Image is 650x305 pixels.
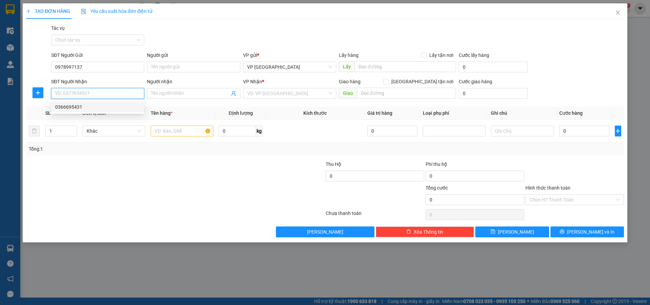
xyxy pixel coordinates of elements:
[426,160,524,171] div: Phí thu hộ
[29,145,251,153] div: Tổng: 1
[615,10,621,15] span: close
[307,228,343,236] span: [PERSON_NAME]
[354,61,456,72] input: Dọc đường
[615,126,621,136] button: plus
[339,61,354,72] span: Lấy
[525,185,570,191] label: Hình thức thanh toán
[147,51,240,59] div: Người gửi
[376,226,474,237] button: deleteXóa Thông tin
[51,78,144,85] div: SĐT Người Nhận
[357,88,456,99] input: Dọc đường
[339,79,361,84] span: Giao hàng
[303,110,327,116] span: Kích thước
[32,87,43,98] button: plus
[389,78,456,85] span: [GEOGRAPHIC_DATA] tận nơi
[71,127,75,131] span: up
[367,126,418,136] input: 0
[459,52,489,58] label: Cước lấy hàng
[81,8,152,14] span: Yêu cầu xuất hóa đơn điện tử
[51,102,144,112] div: 0366695431
[69,131,77,136] span: Decrease Value
[426,185,448,191] span: Tổng cước
[26,9,31,14] span: plus
[243,51,336,59] div: VP gửi
[615,128,621,134] span: plus
[491,229,495,235] span: save
[339,52,359,58] span: Lấy hàng
[488,107,556,120] th: Ghi chú
[325,210,425,221] div: Chưa thanh toán
[33,90,43,95] span: plus
[608,3,627,22] button: Close
[229,110,253,116] span: Định lượng
[69,126,77,131] span: Increase Value
[26,8,70,14] span: TẠO ĐƠN HÀNG
[326,161,341,167] span: Thu Hộ
[276,226,374,237] button: [PERSON_NAME]
[51,25,65,31] label: Tác vụ
[367,110,392,116] span: Giá trị hàng
[459,62,528,72] input: Cước lấy hàng
[256,126,263,136] span: kg
[151,126,213,136] input: VD: Bàn, Ghế
[151,110,173,116] span: Tên hàng
[339,88,357,99] span: Giao
[459,79,492,84] label: Cước giao hàng
[81,9,86,14] img: icon
[87,126,141,136] span: Khác
[567,228,614,236] span: [PERSON_NAME] và In
[414,228,443,236] span: Xóa Thông tin
[459,88,528,99] input: Cước giao hàng
[420,107,488,120] th: Loại phụ phí
[231,91,236,96] span: user-add
[406,229,411,235] span: delete
[550,226,624,237] button: printer[PERSON_NAME] và In
[559,110,583,116] span: Cước hàng
[427,51,456,59] span: Lấy tận nơi
[475,226,549,237] button: save[PERSON_NAME]
[498,228,534,236] span: [PERSON_NAME]
[51,51,144,59] div: SĐT Người Gửi
[55,103,140,111] div: 0366695431
[491,126,554,136] input: Ghi Chú
[45,110,51,116] span: SL
[71,132,75,136] span: down
[147,78,240,85] div: Người nhận
[29,126,40,136] button: delete
[560,229,564,235] span: printer
[247,62,332,72] span: VP Cầu Yên Xuân
[243,79,262,84] span: VP Nhận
